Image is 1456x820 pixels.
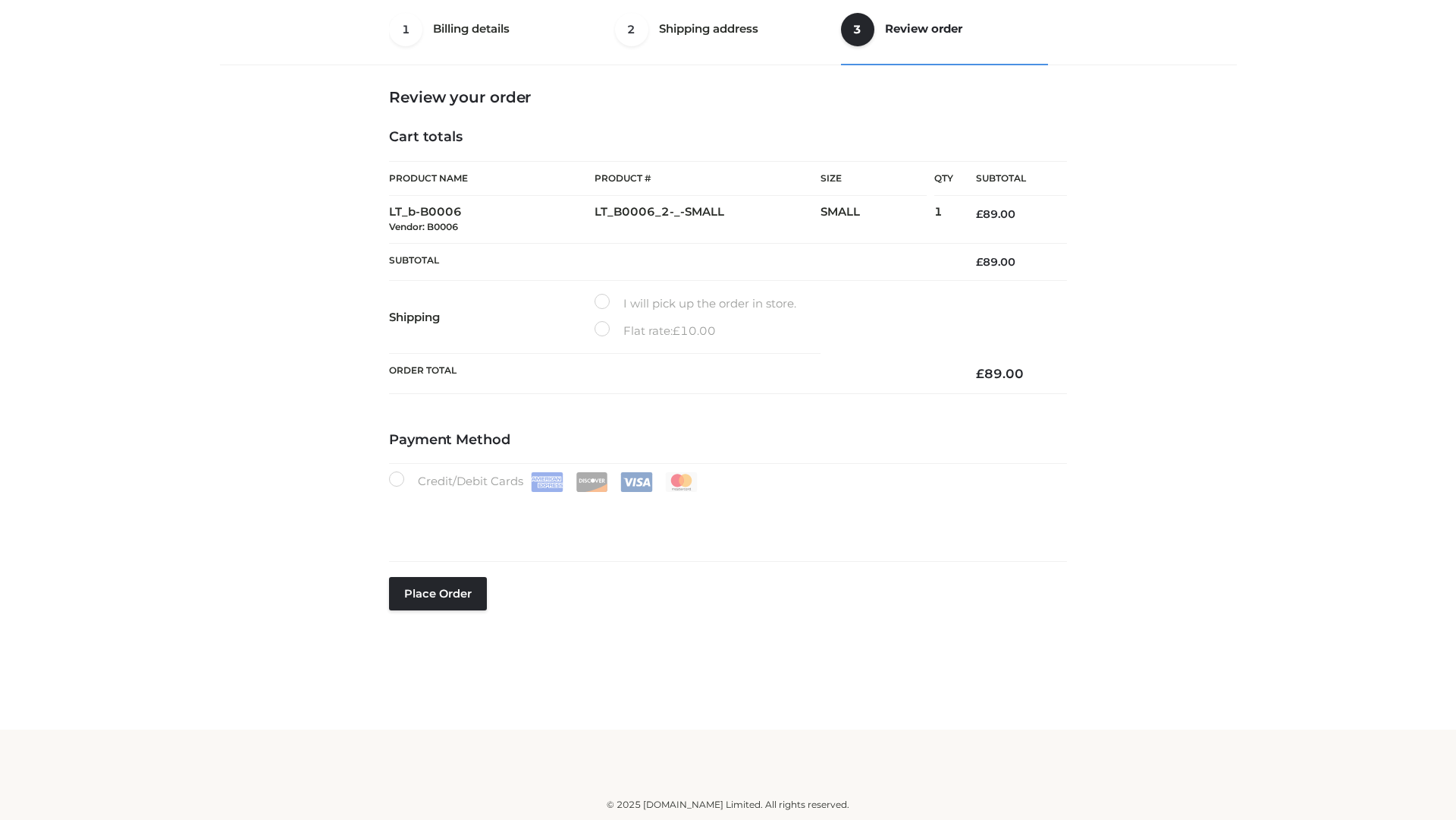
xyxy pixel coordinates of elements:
th: Shipping [389,281,595,354]
bdi: 89.00 [976,207,1015,221]
h4: Payment Method [389,432,1067,449]
div: © 2025 [DOMAIN_NAME] Limited. All rights reserved. [225,797,1231,812]
td: 1 [934,196,953,244]
bdi: 89.00 [976,255,1015,269]
h4: Cart totals [389,129,1067,146]
span: £ [976,255,983,269]
td: SMALL [821,196,934,244]
th: Subtotal [953,162,1067,196]
th: Qty [934,161,953,196]
img: Mastercard [665,472,698,492]
td: LT_B0006_2-_-SMALL [595,196,821,244]
th: Product Name [389,161,595,196]
bdi: 10.00 [673,323,716,338]
label: Flat rate: [595,321,716,341]
bdi: 89.00 [976,366,1024,381]
th: Product # [595,161,821,196]
span: £ [976,366,984,381]
button: Place order [389,577,487,610]
h3: Review your order [389,88,1067,106]
img: Visa [620,472,653,492]
label: Credit/Debit Cards [389,471,699,492]
span: £ [673,323,680,338]
th: Subtotal [389,243,953,280]
small: Vendor: B0006 [389,221,458,232]
th: Order Total [389,354,953,394]
img: Discover [576,472,608,492]
th: Size [821,162,927,196]
td: LT_b-B0006 [389,196,595,244]
span: £ [976,207,983,221]
img: Amex [531,472,563,492]
label: I will pick up the order in store. [595,294,796,314]
iframe: Secure payment input frame [386,489,1064,544]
